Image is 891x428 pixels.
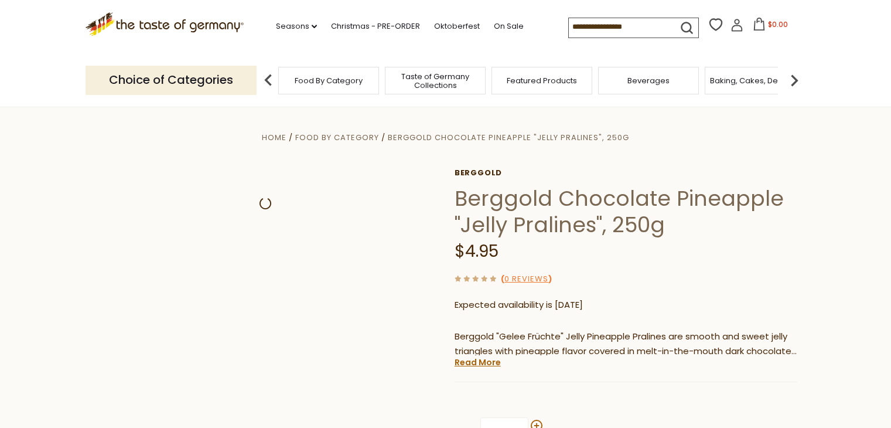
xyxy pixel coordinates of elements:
a: Berggold [455,168,797,178]
a: Seasons [276,20,317,33]
a: Food By Category [295,132,379,143]
a: On Sale [494,20,524,33]
a: Baking, Cakes, Desserts [710,76,801,85]
a: Beverages [627,76,670,85]
p: Berggold "Gelee Früchte" Jelly Pineapple Pralines are smooth and sweet jelly triangles with pinea... [455,330,797,359]
span: $0.00 [768,19,788,29]
a: Read More [455,356,501,368]
a: Oktoberfest [434,20,480,33]
img: previous arrow [257,69,280,92]
a: Taste of Germany Collections [388,72,482,90]
p: Expected availability is [DATE] [455,298,797,312]
a: Featured Products [507,76,577,85]
a: Christmas - PRE-ORDER [331,20,420,33]
a: 0 Reviews [504,273,548,286]
button: $0.00 [746,18,796,35]
a: Berggold Chocolate Pineapple "Jelly Pralines", 250g [388,132,629,143]
h1: Berggold Chocolate Pineapple "Jelly Pralines", 250g [455,185,797,238]
a: Home [262,132,286,143]
img: next arrow [783,69,806,92]
span: ( ) [501,273,552,284]
span: $4.95 [455,240,499,263]
p: Choice of Categories [86,66,257,94]
a: Food By Category [295,76,363,85]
